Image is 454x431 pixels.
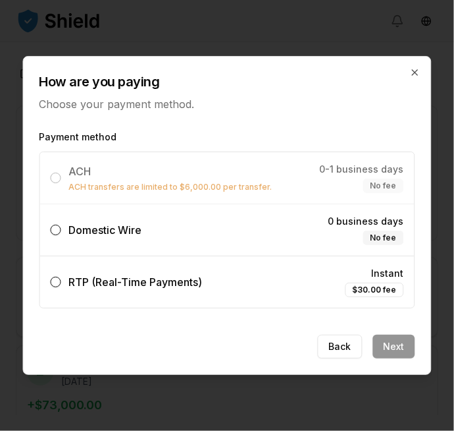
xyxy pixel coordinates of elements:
span: Domestic Wire [69,223,142,237]
label: Payment method [39,130,415,144]
p: ACH transfers are limited to $6,000.00 per transfer. [69,182,272,192]
div: No fee [363,231,404,245]
span: 0-1 business days [320,163,404,176]
span: RTP (Real-Time Payments) [69,275,203,289]
span: 0 business days [328,215,404,228]
span: Instant [372,267,404,280]
div: No fee [363,179,404,193]
button: Domestic Wire0 business daysNo fee [51,225,61,235]
button: ACHACH transfers are limited to $6,000.00 per transfer.0-1 business daysNo fee [51,173,61,183]
button: RTP (Real-Time Payments)Instant$30.00 fee [51,277,61,287]
div: $30.00 fee [345,283,404,297]
span: ACH [69,165,91,178]
h2: How are you paying [39,72,415,91]
p: Choose your payment method. [39,96,415,112]
button: Back [318,335,363,359]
